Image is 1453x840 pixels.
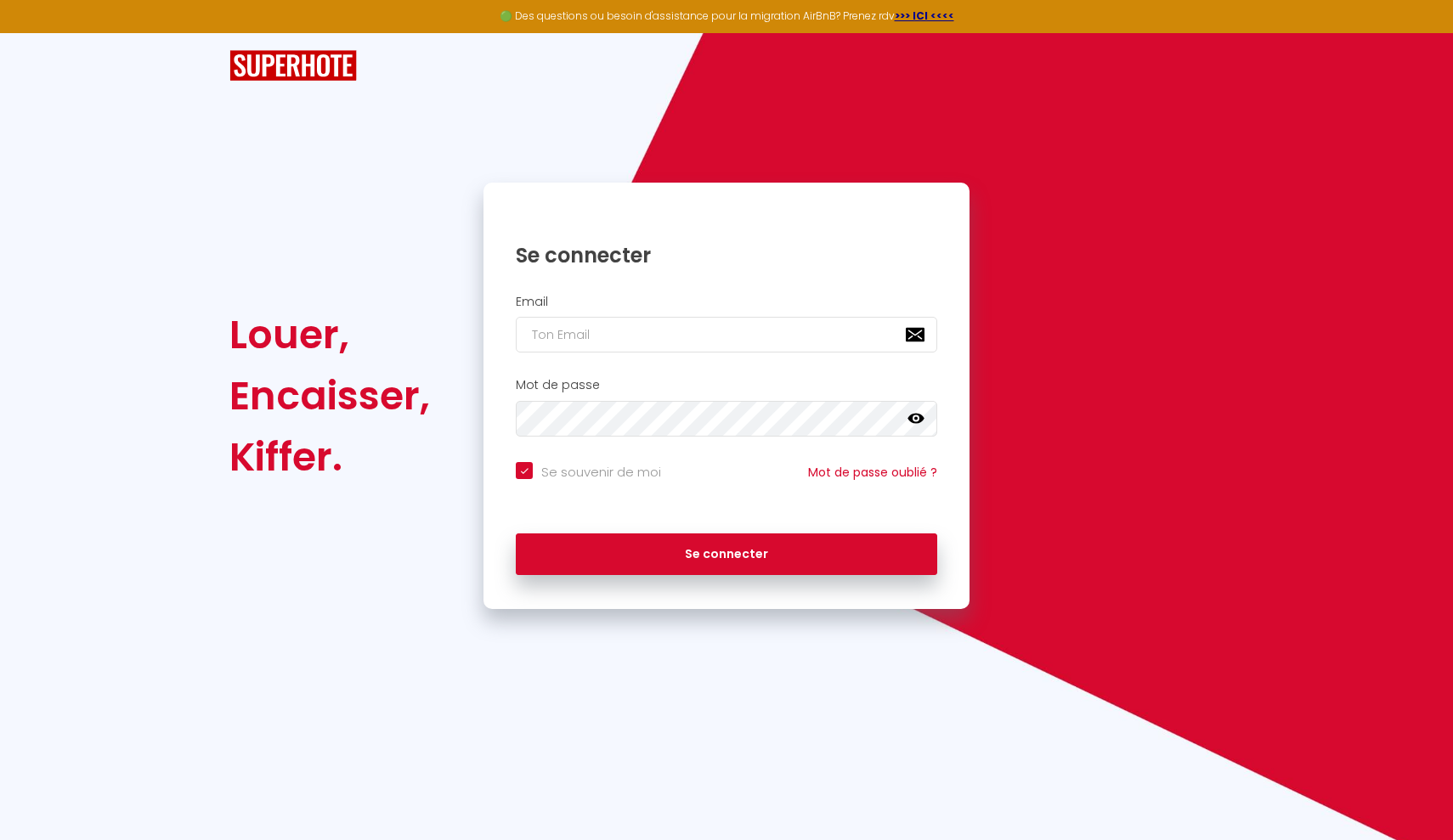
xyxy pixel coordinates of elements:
[516,378,937,392] h2: Mot de passe
[895,8,954,23] a: >>> ICI <<<<
[516,295,937,309] h2: Email
[229,426,430,488] div: Kiffer.
[229,365,430,426] div: Encaisser,
[516,317,937,352] input: Ton Email
[808,464,937,481] a: Mot de passe oublié ?
[229,304,430,365] div: Louer,
[229,50,357,82] img: SuperHote logo
[516,533,937,576] button: Se connecter
[516,242,937,268] h1: Se connecter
